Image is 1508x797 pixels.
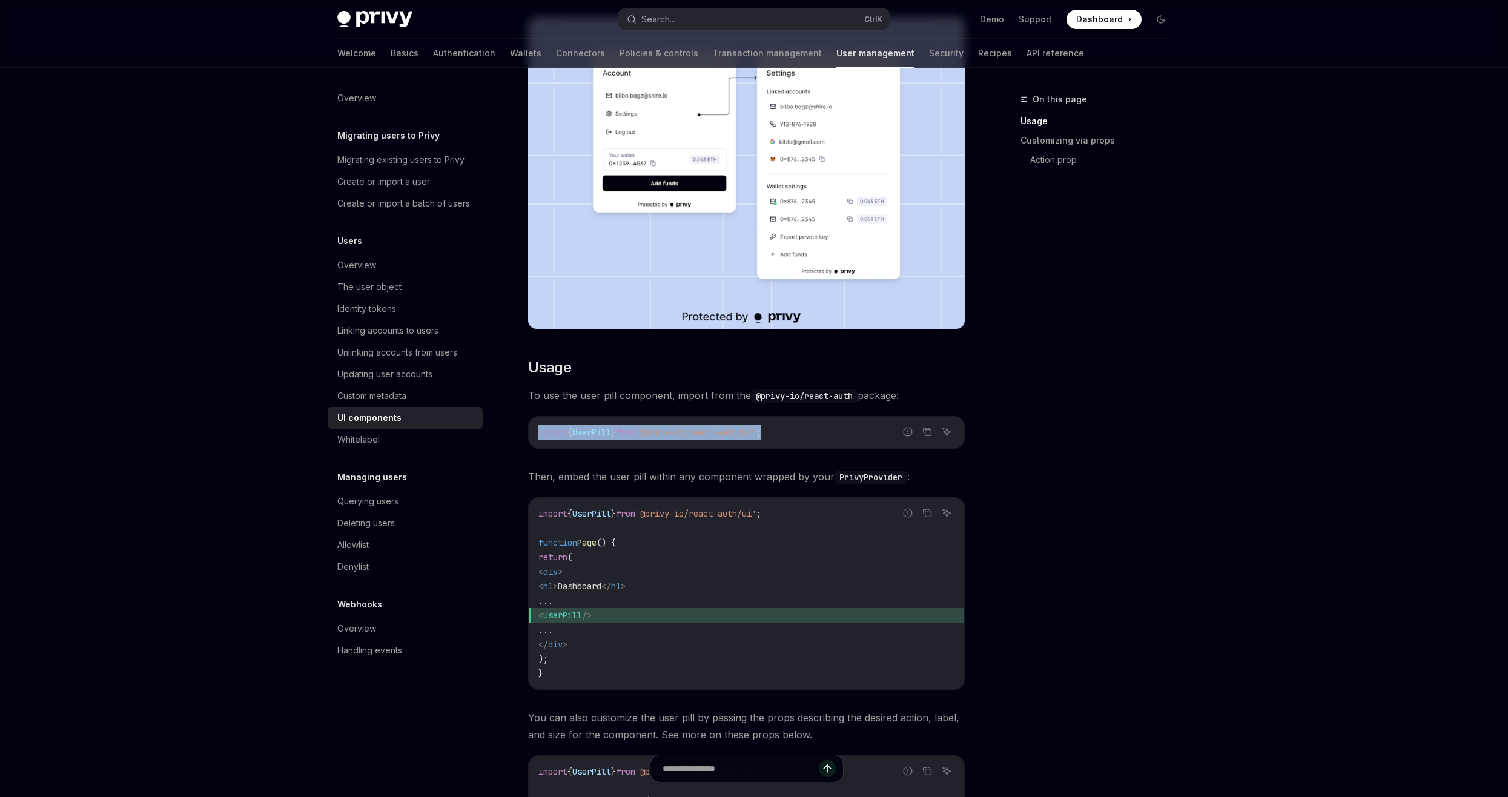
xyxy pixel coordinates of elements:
a: Overview [328,87,483,109]
button: Search...CtrlK [618,8,890,30]
img: dark logo [337,11,412,28]
a: Handling events [328,640,483,661]
span: On this page [1033,92,1087,107]
a: Authentication [433,39,495,68]
a: Security [929,39,964,68]
a: Overview [328,254,483,276]
div: Search... [641,12,675,27]
a: Deleting users [328,512,483,534]
span: div [548,639,563,650]
a: Demo [980,13,1004,25]
span: Then, embed the user pill within any component wrapped by your : [528,468,965,485]
a: API reference [1027,39,1084,68]
span: '@privy-io/react-auth/ui' [635,508,756,519]
div: Overview [337,621,376,636]
span: { [567,508,572,519]
a: Support [1019,13,1052,25]
a: UI components [328,407,483,429]
span: > [563,639,567,650]
a: Unlinking accounts from users [328,342,483,363]
span: </ [538,639,548,650]
span: } [611,427,616,438]
div: Create or import a batch of users [337,196,470,211]
span: } [611,508,616,519]
code: @privy-io/react-auth [751,389,858,403]
div: UI components [337,411,402,425]
span: Dashboard [1076,13,1123,25]
span: > [621,581,626,592]
div: Denylist [337,560,369,574]
a: Linking accounts to users [328,320,483,342]
span: ... [538,595,553,606]
a: Allowlist [328,534,483,556]
button: Send message [819,760,836,777]
a: Policies & controls [620,39,698,68]
span: To use the user pill component, import from the package: [528,387,965,404]
a: User management [836,39,914,68]
span: You can also customize the user pill by passing the props describing the desired action, label, a... [528,709,965,743]
span: > [558,566,563,577]
span: Dashboard [558,581,601,592]
span: ( [567,552,572,563]
a: Basics [391,39,418,68]
h5: Migrating users to Privy [337,128,440,143]
a: Custom metadata [328,385,483,407]
button: Ask AI [939,424,954,440]
span: Page [577,537,597,548]
div: Custom metadata [337,389,406,403]
a: Create or import a user [328,171,483,193]
span: UserPill [572,508,611,519]
div: Handling events [337,643,402,658]
h5: Managing users [337,470,407,484]
a: Usage [1020,111,1180,131]
h5: Users [337,234,362,248]
span: ; [756,508,761,519]
span: Usage [528,358,571,377]
span: h1 [611,581,621,592]
span: } [538,668,543,679]
span: import [538,427,567,438]
button: Report incorrect code [900,505,916,521]
img: images/Userpill2.png [528,17,965,329]
span: return [538,552,567,563]
button: Toggle dark mode [1151,10,1171,29]
a: Welcome [337,39,376,68]
span: < [538,610,543,621]
span: () { [597,537,616,548]
code: PrivyProvider [835,471,907,484]
span: from [616,427,635,438]
a: Create or import a batch of users [328,193,483,214]
a: The user object [328,276,483,298]
a: Dashboard [1067,10,1142,29]
span: UserPill [572,427,611,438]
button: Ask AI [939,505,954,521]
span: /> [582,610,592,621]
div: Deleting users [337,516,395,531]
div: Create or import a user [337,174,430,189]
span: '@privy-io/react-auth/ui' [635,427,756,438]
div: Allowlist [337,538,369,552]
a: Transaction management [713,39,822,68]
div: Migrating existing users to Privy [337,153,465,167]
a: Whitelabel [328,429,483,451]
a: Querying users [328,491,483,512]
a: Action prop [1030,150,1180,170]
span: h1 [543,581,553,592]
span: ; [756,427,761,438]
span: > [553,581,558,592]
a: Recipes [978,39,1012,68]
div: Identity tokens [337,302,396,316]
span: < [538,566,543,577]
div: Overview [337,258,376,273]
span: div [543,566,558,577]
span: function [538,537,577,548]
div: The user object [337,280,402,294]
span: { [567,427,572,438]
div: Unlinking accounts from users [337,345,457,360]
span: ); [538,653,548,664]
h5: Webhooks [337,597,382,612]
button: Report incorrect code [900,424,916,440]
a: Denylist [328,556,483,578]
div: Overview [337,91,376,105]
a: Identity tokens [328,298,483,320]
